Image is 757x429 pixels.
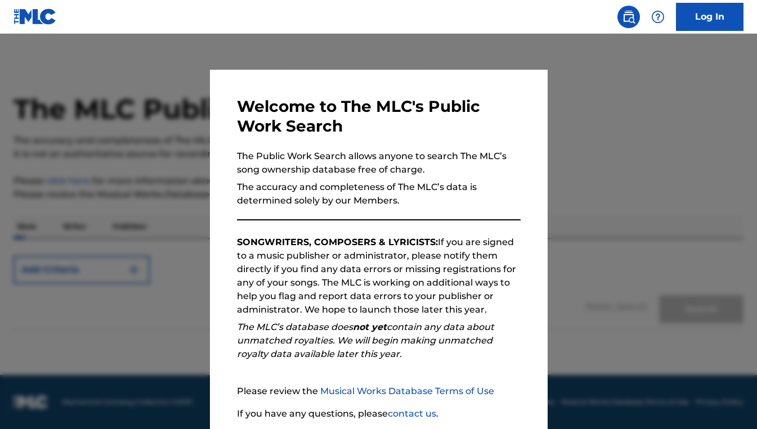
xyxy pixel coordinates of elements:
div: Help [647,6,669,28]
img: help [651,10,665,24]
em: The MLC’s database does contain any data about unmatched royalties. We will begin making unmatche... [237,322,494,359]
p: Please review the [237,385,521,398]
p: If you have any questions, please . [237,407,521,421]
img: MLC Logo [14,8,57,25]
strong: not yet [353,322,387,332]
a: Public Search [617,6,640,28]
p: The accuracy and completeness of The MLC’s data is determined solely by our Members. [237,180,521,207]
h3: Welcome to The MLC's Public Work Search [237,97,521,136]
a: Log In [676,3,743,31]
p: The Public Work Search allows anyone to search The MLC’s song ownership database free of charge. [237,150,521,177]
p: If you are signed to a music publisher or administrator, please notify them directly if you find ... [237,236,521,317]
strong: SONGWRITERS, COMPOSERS & LYRICISTS: [237,237,438,247]
a: Musical Works Database Terms of Use [320,386,494,396]
a: contact us [388,408,436,419]
img: search [622,10,635,24]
